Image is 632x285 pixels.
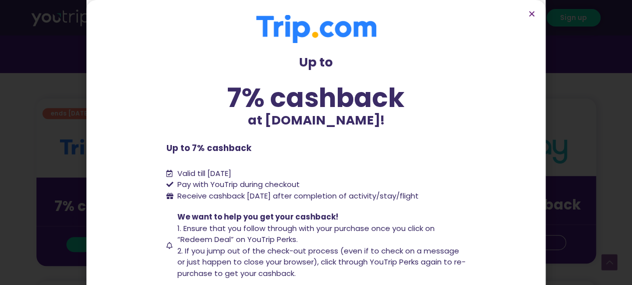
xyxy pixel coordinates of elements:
b: Up to 7% cashback [166,142,251,154]
span: 1. Ensure that you follow through with your purchase once you click on “Redeem Deal” on YouTrip P... [177,223,435,245]
span: 2. If you jump out of the check-out process (even if to check on a message or just happen to clos... [177,245,466,278]
a: Close [528,10,536,17]
span: We want to help you get your cashback! [177,211,338,222]
span: Receive cashback [DATE] after completion of activity/stay/flight [177,190,419,201]
span: Valid till [DATE] [177,168,231,178]
p: Up to [166,53,466,72]
div: 7% cashback [166,84,466,111]
p: at [DOMAIN_NAME]! [166,111,466,130]
span: Pay with YouTrip during checkout [175,179,300,190]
